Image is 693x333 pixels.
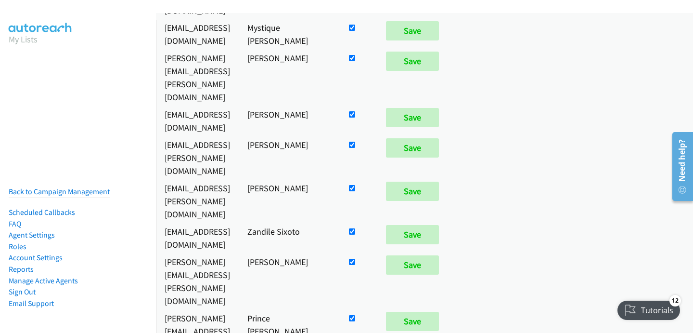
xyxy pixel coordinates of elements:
[9,208,75,217] a: Scheduled Callbacks
[239,223,338,253] td: Zandile Sixoto
[156,49,239,106] td: [PERSON_NAME][EMAIL_ADDRESS][PERSON_NAME][DOMAIN_NAME]
[239,49,338,106] td: [PERSON_NAME]
[666,128,693,205] iframe: Resource Center
[386,225,439,244] input: Save
[156,253,239,309] td: [PERSON_NAME][EMAIL_ADDRESS][PERSON_NAME][DOMAIN_NAME]
[156,19,239,49] td: [EMAIL_ADDRESS][DOMAIN_NAME]
[386,138,439,158] input: Save
[9,242,26,251] a: Roles
[9,187,110,196] a: Back to Campaign Management
[156,179,239,223] td: [EMAIL_ADDRESS][PERSON_NAME][DOMAIN_NAME]
[386,21,439,40] input: Save
[9,34,38,45] a: My Lists
[386,312,439,331] input: Save
[156,223,239,253] td: [EMAIL_ADDRESS][DOMAIN_NAME]
[156,136,239,179] td: [EMAIL_ADDRESS][PERSON_NAME][DOMAIN_NAME]
[9,253,63,262] a: Account Settings
[9,299,54,308] a: Email Support
[239,106,338,136] td: [PERSON_NAME]
[386,52,439,71] input: Save
[9,219,21,228] a: FAQ
[239,19,338,49] td: Mystique [PERSON_NAME]
[239,179,338,223] td: [PERSON_NAME]
[386,255,439,275] input: Save
[9,287,36,296] a: Sign Out
[9,276,78,285] a: Manage Active Agents
[239,136,338,179] td: [PERSON_NAME]
[612,291,686,326] iframe: Checklist
[156,106,239,136] td: [EMAIL_ADDRESS][DOMAIN_NAME]
[386,108,439,127] input: Save
[9,230,55,240] a: Agent Settings
[239,253,338,309] td: [PERSON_NAME]
[9,265,34,274] a: Reports
[386,182,439,201] input: Save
